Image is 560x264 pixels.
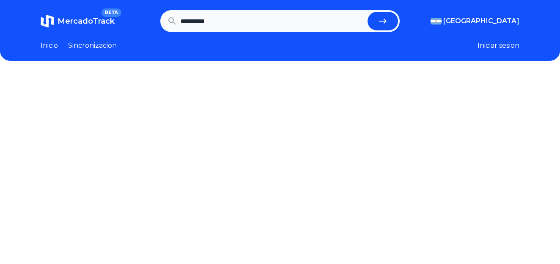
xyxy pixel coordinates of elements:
[443,16,519,26] span: [GEOGRAPHIC_DATA]
[102,8,121,17] span: BETA
[58,16,115,26] span: MercadoTrack
[431,18,442,24] img: Argentina
[431,16,519,26] button: [GEOGRAPHIC_DATA]
[41,14,115,28] a: MercadoTrackBETA
[41,41,58,51] a: Inicio
[41,14,54,28] img: MercadoTrack
[478,41,519,51] button: Iniciar sesion
[68,41,117,51] a: Sincronizacion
